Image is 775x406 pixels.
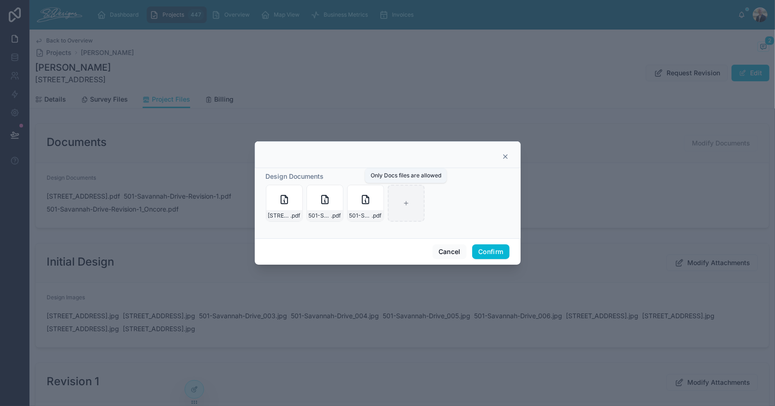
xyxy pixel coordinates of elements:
[349,212,372,219] span: 501-Savannah-Drive-Revision-1_Oncore
[331,212,341,219] span: .pdf
[372,212,382,219] span: .pdf
[472,244,509,259] button: Confirm
[291,212,300,219] span: .pdf
[266,172,324,180] span: Design Documents
[433,244,467,259] button: Cancel
[371,172,441,179] div: Only Docs files are allowed
[309,212,331,219] span: 501-Savannah-Drive-Revision-1
[268,212,291,219] span: [STREET_ADDRESS]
